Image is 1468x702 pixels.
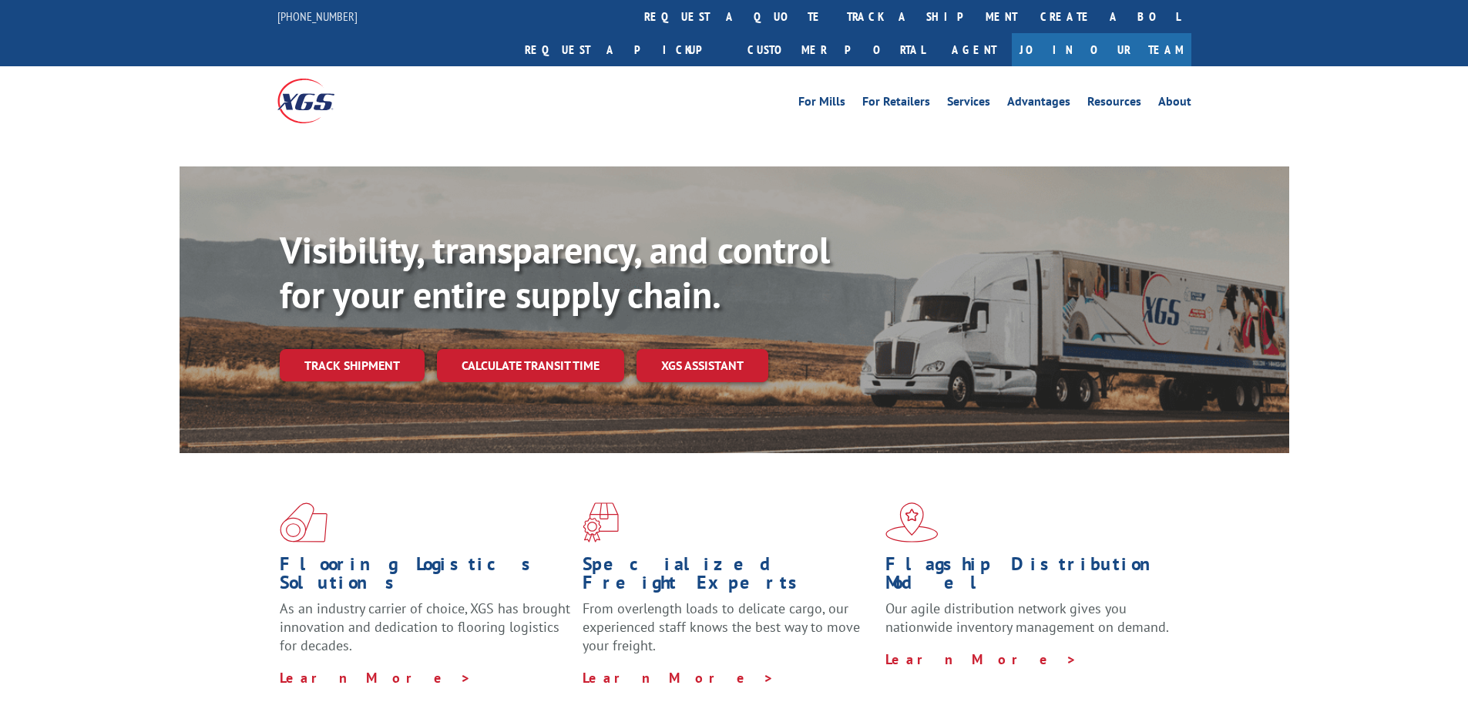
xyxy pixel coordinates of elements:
[277,8,358,24] a: [PHONE_NUMBER]
[583,600,874,668] p: From overlength loads to delicate cargo, our experienced staff knows the best way to move your fr...
[885,600,1169,636] span: Our agile distribution network gives you nationwide inventory management on demand.
[1158,96,1191,113] a: About
[736,33,936,66] a: Customer Portal
[280,555,571,600] h1: Flooring Logistics Solutions
[583,502,619,542] img: xgs-icon-focused-on-flooring-red
[885,502,939,542] img: xgs-icon-flagship-distribution-model-red
[1012,33,1191,66] a: Join Our Team
[280,600,570,654] span: As an industry carrier of choice, XGS has brought innovation and dedication to flooring logistics...
[280,502,328,542] img: xgs-icon-total-supply-chain-intelligence-red
[947,96,990,113] a: Services
[862,96,930,113] a: For Retailers
[280,669,472,687] a: Learn More >
[885,555,1177,600] h1: Flagship Distribution Model
[637,349,768,382] a: XGS ASSISTANT
[583,555,874,600] h1: Specialized Freight Experts
[1087,96,1141,113] a: Resources
[583,669,774,687] a: Learn More >
[798,96,845,113] a: For Mills
[437,349,624,382] a: Calculate transit time
[280,226,830,318] b: Visibility, transparency, and control for your entire supply chain.
[280,349,425,381] a: Track shipment
[936,33,1012,66] a: Agent
[1007,96,1070,113] a: Advantages
[885,650,1077,668] a: Learn More >
[513,33,736,66] a: Request a pickup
